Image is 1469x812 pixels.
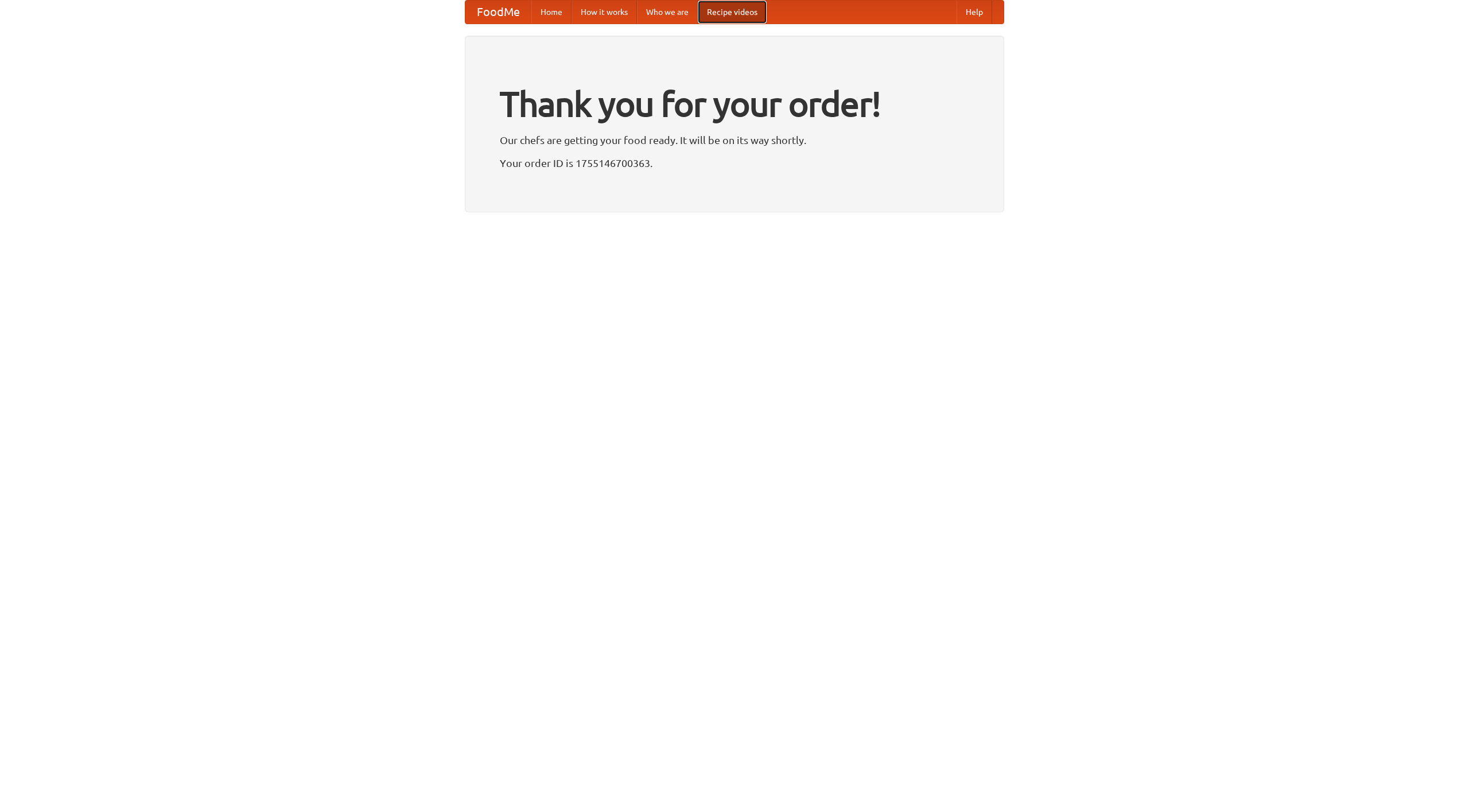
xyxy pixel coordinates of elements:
a: FoodMe [465,1,531,24]
a: Recipe videos [698,1,767,24]
a: Home [531,1,572,24]
p: Our chefs are getting your food ready. It will be on its way shortly. [500,131,969,149]
a: Who we are [637,1,698,24]
h1: Thank you for your order! [500,76,969,131]
p: Your order ID is 1755146700363. [500,154,969,172]
a: How it works [572,1,637,24]
a: Help [957,1,992,24]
